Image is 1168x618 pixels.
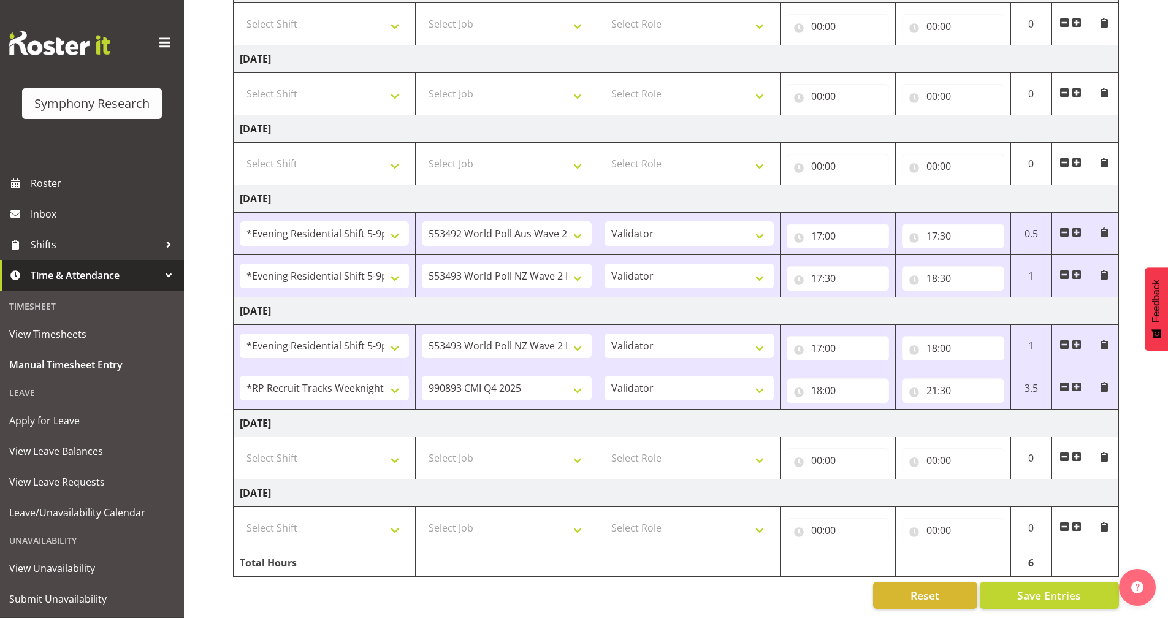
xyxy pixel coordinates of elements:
td: 0 [1010,73,1052,115]
img: Rosterit website logo [9,31,110,55]
span: Feedback [1151,280,1162,322]
td: 1 [1010,325,1052,367]
td: 1 [1010,255,1052,297]
span: View Timesheets [9,325,175,343]
button: Feedback - Show survey [1145,267,1168,351]
td: 0 [1010,507,1052,549]
input: Click to select... [902,84,1004,109]
span: Time & Attendance [31,266,159,284]
span: Submit Unavailability [9,590,175,608]
span: Reset [910,587,939,603]
input: Click to select... [787,336,889,360]
td: Total Hours [234,549,416,577]
input: Click to select... [902,518,1004,543]
span: Manual Timesheet Entry [9,356,175,374]
span: Roster [31,174,178,193]
input: Click to select... [902,14,1004,39]
a: View Unavailability [3,553,181,584]
td: [DATE] [234,185,1119,213]
input: Click to select... [787,84,889,109]
input: Click to select... [902,154,1004,178]
input: Click to select... [787,448,889,473]
td: 0 [1010,437,1052,479]
a: Apply for Leave [3,405,181,436]
div: Unavailability [3,528,181,553]
td: 0.5 [1010,213,1052,255]
input: Click to select... [902,224,1004,248]
input: Click to select... [787,224,889,248]
span: View Unavailability [9,559,175,578]
span: Apply for Leave [9,411,175,430]
input: Click to select... [902,336,1004,360]
input: Click to select... [787,14,889,39]
div: Symphony Research [34,94,150,113]
div: Timesheet [3,294,181,319]
button: Reset [873,582,977,609]
td: 0 [1010,3,1052,45]
a: Submit Unavailability [3,584,181,614]
a: Leave/Unavailability Calendar [3,497,181,528]
a: Manual Timesheet Entry [3,349,181,380]
input: Click to select... [902,378,1004,403]
input: Click to select... [902,448,1004,473]
td: [DATE] [234,297,1119,325]
a: View Leave Balances [3,436,181,467]
span: Leave/Unavailability Calendar [9,503,175,522]
td: 0 [1010,143,1052,185]
td: [DATE] [234,479,1119,507]
td: 3.5 [1010,367,1052,410]
span: Save Entries [1017,587,1081,603]
img: help-xxl-2.png [1131,581,1143,593]
input: Click to select... [787,378,889,403]
td: [DATE] [234,410,1119,437]
span: Inbox [31,205,178,223]
a: View Leave Requests [3,467,181,497]
span: Shifts [31,235,159,254]
input: Click to select... [787,518,889,543]
input: Click to select... [787,154,889,178]
input: Click to select... [902,266,1004,291]
td: 6 [1010,549,1052,577]
span: View Leave Balances [9,442,175,460]
input: Click to select... [787,266,889,291]
td: [DATE] [234,115,1119,143]
button: Save Entries [980,582,1119,609]
div: Leave [3,380,181,405]
span: View Leave Requests [9,473,175,491]
td: [DATE] [234,45,1119,73]
a: View Timesheets [3,319,181,349]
